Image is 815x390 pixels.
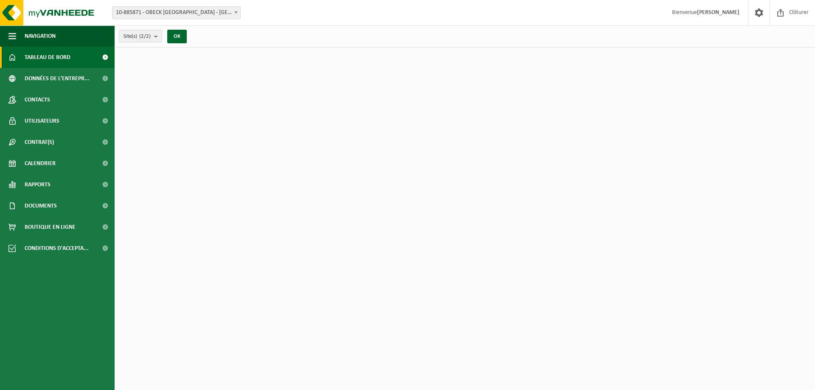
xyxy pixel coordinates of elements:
[697,9,739,16] strong: [PERSON_NAME]
[25,238,89,259] span: Conditions d'accepta...
[25,68,90,89] span: Données de l'entrepr...
[112,6,241,19] span: 10-885871 - OBECK BELGIUM - GHISLENGHIEN
[25,216,76,238] span: Boutique en ligne
[139,34,151,39] count: (2/2)
[25,153,56,174] span: Calendrier
[25,195,57,216] span: Documents
[25,25,56,47] span: Navigation
[25,174,51,195] span: Rapports
[25,89,50,110] span: Contacts
[124,30,151,43] span: Site(s)
[25,110,59,132] span: Utilisateurs
[112,7,240,19] span: 10-885871 - OBECK BELGIUM - GHISLENGHIEN
[25,47,70,68] span: Tableau de bord
[119,30,162,42] button: Site(s)(2/2)
[167,30,187,43] button: OK
[25,132,54,153] span: Contrat(s)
